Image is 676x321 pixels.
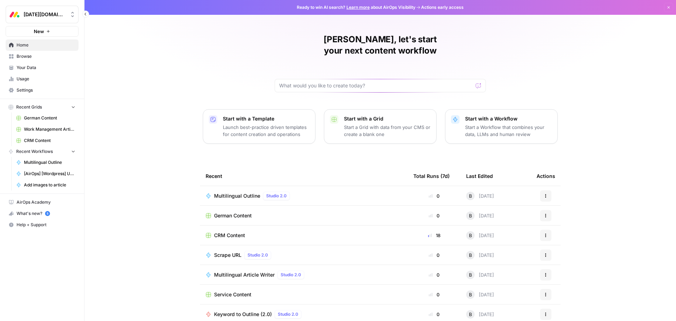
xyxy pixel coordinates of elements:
div: [DATE] [466,231,494,240]
div: 0 [413,311,455,318]
button: Start with a TemplateLaunch best-practice driven templates for content creation and operations [203,109,315,144]
div: 0 [413,212,455,219]
img: Monday.com Logo [8,8,21,21]
span: CRM Content [24,137,75,144]
span: Ready to win AI search? about AirOps Visibility [297,4,415,11]
text: 5 [46,212,48,215]
span: German Content [24,115,75,121]
button: Workspace: Monday.com [6,6,79,23]
a: CRM Content [13,135,79,146]
span: [AirOps] [Wordpress] Update Cornerstone Post [24,171,75,177]
span: Work Management Article Grid [24,126,75,132]
span: Browse [17,53,75,60]
div: Last Edited [466,166,493,186]
div: 0 [413,192,455,199]
button: New [6,26,79,37]
div: [DATE] [466,251,494,259]
span: Your Data [17,64,75,71]
div: 0 [413,271,455,278]
button: Start with a GridStart a Grid with data from your CMS or create a blank one [324,109,437,144]
p: Start a Workflow that combines your data, LLMs and human review [465,124,552,138]
a: 5 [45,211,50,216]
span: B [469,252,472,259]
span: Multilingual Article Writer [214,271,275,278]
span: Multilingual Outline [214,192,260,199]
span: Recent Workflows [16,148,53,155]
div: What's new? [6,208,78,219]
span: Recent Grids [16,104,42,110]
div: [DATE] [466,271,494,279]
span: Home [17,42,75,48]
span: CRM Content [214,232,245,239]
span: Scrape URL [214,252,242,259]
span: Help + Support [17,222,75,228]
span: Studio 2.0 [281,272,301,278]
span: B [469,311,472,318]
span: New [34,28,44,35]
span: Add images to article [24,182,75,188]
a: Work Management Article Grid [13,124,79,135]
span: AirOps Academy [17,199,75,205]
div: Actions [537,166,555,186]
div: [DATE] [466,290,494,299]
span: Actions early access [421,4,464,11]
button: Help + Support [6,219,79,230]
div: [DATE] [466,192,494,200]
input: What would you like to create today? [279,82,473,89]
a: AirOps Academy [6,197,79,208]
a: Usage [6,73,79,85]
h1: [PERSON_NAME], let's start your next content workflow [275,34,486,56]
a: Your Data [6,62,79,73]
a: Keyword to Outline (2.0)Studio 2.0 [206,310,402,319]
button: Recent Grids [6,102,79,112]
p: Start with a Grid [344,115,431,122]
a: Multilingual OutlineStudio 2.0 [206,192,402,200]
span: B [469,271,472,278]
div: 0 [413,291,455,298]
span: Settings [17,87,75,93]
a: Browse [6,51,79,62]
span: German Content [214,212,252,219]
span: Studio 2.0 [278,311,298,317]
a: Multilingual Outline [13,157,79,168]
span: Keyword to Outline (2.0) [214,311,272,318]
a: German Content [206,212,402,219]
a: Settings [6,85,79,96]
span: Studio 2.0 [248,252,268,258]
span: B [469,291,472,298]
span: Usage [17,76,75,82]
button: Start with a WorkflowStart a Workflow that combines your data, LLMs and human review [445,109,558,144]
p: Start with a Workflow [465,115,552,122]
a: [AirOps] [Wordpress] Update Cornerstone Post [13,168,79,179]
span: B [469,212,472,219]
a: German Content [13,112,79,124]
a: Home [6,39,79,51]
div: Recent [206,166,402,186]
a: Scrape URLStudio 2.0 [206,251,402,259]
div: [DATE] [466,310,494,319]
span: Multilingual Outline [24,159,75,166]
span: Service Content [214,291,251,298]
a: CRM Content [206,232,402,239]
span: B [469,232,472,239]
button: What's new? 5 [6,208,79,219]
span: B [469,192,472,199]
div: 18 [413,232,455,239]
a: Add images to article [13,179,79,191]
span: Studio 2.0 [266,193,287,199]
div: 0 [413,252,455,259]
a: Learn more [346,5,370,10]
p: Launch best-practice driven templates for content creation and operations [223,124,309,138]
a: Service Content [206,291,402,298]
p: Start with a Template [223,115,309,122]
div: [DATE] [466,211,494,220]
a: Multilingual Article WriterStudio 2.0 [206,271,402,279]
p: Start a Grid with data from your CMS or create a blank one [344,124,431,138]
button: Recent Workflows [6,146,79,157]
div: Total Runs (7d) [413,166,450,186]
span: [DATE][DOMAIN_NAME] [24,11,66,18]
